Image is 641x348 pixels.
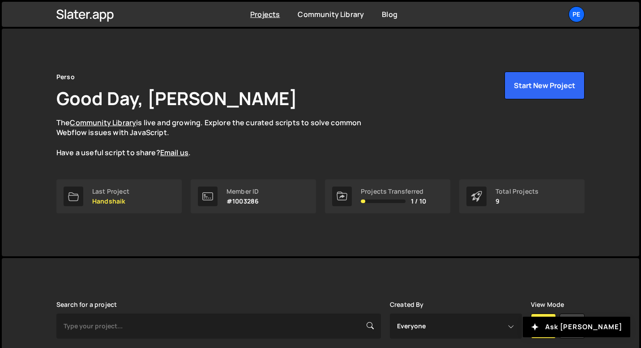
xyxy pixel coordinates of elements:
a: Email us [160,148,188,157]
p: #1003286 [226,198,259,205]
input: Type your project... [56,314,381,339]
label: Search for a project [56,301,117,308]
div: Projects Transferred [361,188,426,195]
h1: Good Day, [PERSON_NAME] [56,86,297,110]
label: View Mode [531,301,564,308]
p: Handshaik [92,198,129,205]
a: Community Library [298,9,364,19]
div: Last Project [92,188,129,195]
div: Member ID [226,188,259,195]
div: Total Projects [496,188,538,195]
a: Community Library [70,118,136,127]
div: Perso [56,72,75,82]
a: Last Project Handshaik [56,179,182,213]
button: Start New Project [504,72,585,99]
a: Pe [568,6,585,22]
label: Created By [390,301,424,308]
a: Blog [382,9,397,19]
p: The is live and growing. Explore the curated scripts to solve common Webflow issues with JavaScri... [56,118,379,158]
span: 1 / 10 [411,198,426,205]
a: Projects [250,9,280,19]
button: Ask [PERSON_NAME] [523,317,630,337]
p: 9 [496,198,538,205]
